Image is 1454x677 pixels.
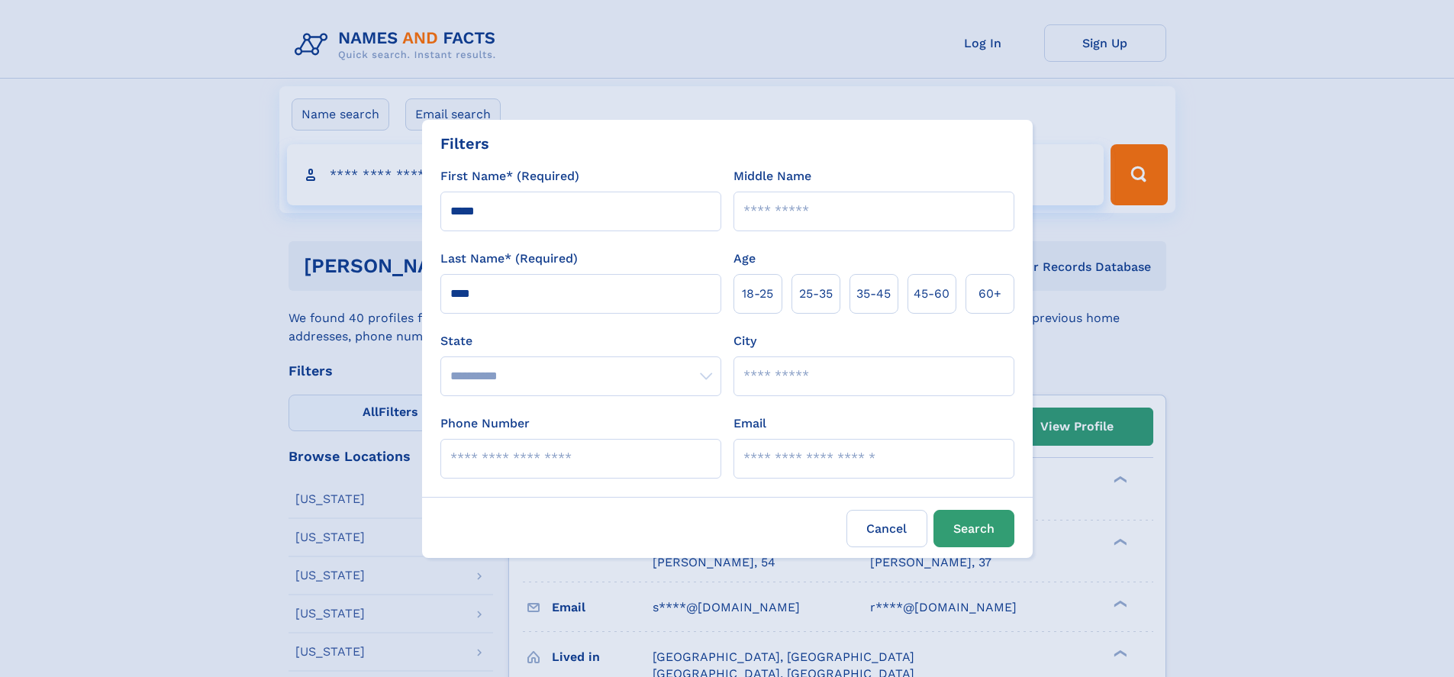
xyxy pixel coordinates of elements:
[914,285,949,303] span: 45‑60
[440,132,489,155] div: Filters
[733,414,766,433] label: Email
[440,167,579,185] label: First Name* (Required)
[856,285,891,303] span: 35‑45
[933,510,1014,547] button: Search
[846,510,927,547] label: Cancel
[733,250,756,268] label: Age
[742,285,773,303] span: 18‑25
[440,250,578,268] label: Last Name* (Required)
[440,414,530,433] label: Phone Number
[978,285,1001,303] span: 60+
[733,167,811,185] label: Middle Name
[440,332,721,350] label: State
[799,285,833,303] span: 25‑35
[733,332,756,350] label: City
